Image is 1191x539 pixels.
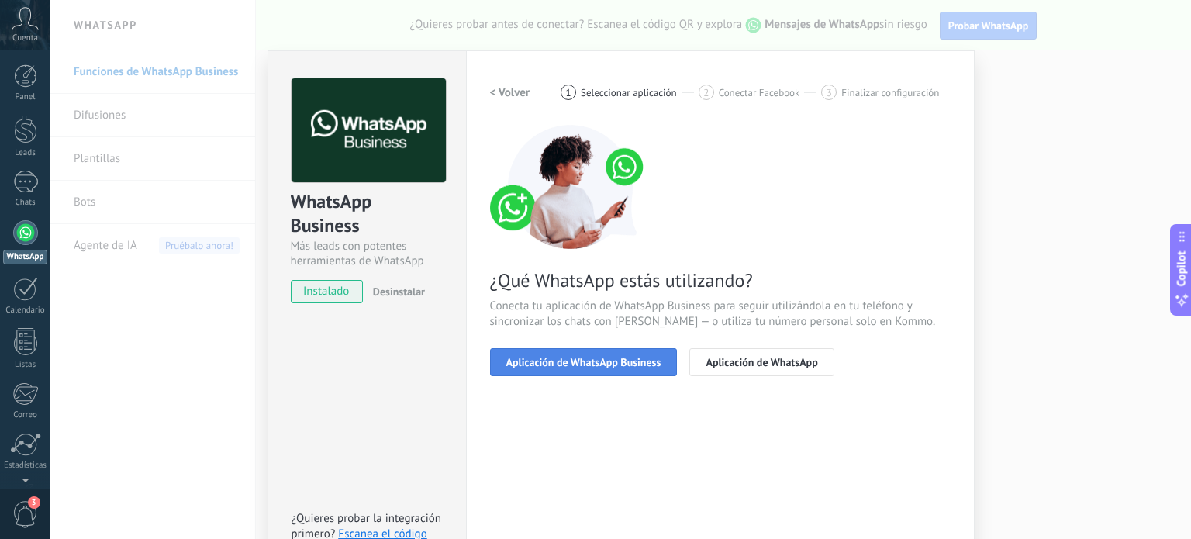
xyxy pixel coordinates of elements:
span: Conectar Facebook [719,87,800,98]
div: Más leads con potentes herramientas de WhatsApp [291,239,444,268]
span: 3 [827,86,832,99]
span: Conecta tu aplicación de WhatsApp Business para seguir utilizándola en tu teléfono y sincronizar ... [490,299,951,330]
span: Cuenta [12,33,38,43]
div: WhatsApp Business [291,189,444,239]
span: 2 [703,86,709,99]
h2: < Volver [490,85,530,100]
div: Leads [3,148,48,158]
span: Aplicación de WhatsApp Business [506,357,661,368]
img: logo_main.png [292,78,446,183]
button: Aplicación de WhatsApp [689,348,834,376]
span: Seleccionar aplicación [581,87,677,98]
span: 3 [28,496,40,509]
div: WhatsApp [3,250,47,264]
div: Calendario [3,306,48,316]
span: Aplicación de WhatsApp [706,357,817,368]
div: Correo [3,410,48,420]
div: Chats [3,198,48,208]
span: Finalizar configuración [841,87,939,98]
button: Desinstalar [367,280,425,303]
button: < Volver [490,78,530,106]
img: connect number [490,125,653,249]
button: Aplicación de WhatsApp Business [490,348,678,376]
span: Copilot [1174,250,1189,286]
span: Desinstalar [373,285,425,299]
span: instalado [292,280,362,303]
div: Estadísticas [3,461,48,471]
div: Panel [3,92,48,102]
span: 1 [566,86,571,99]
span: ¿Qué WhatsApp estás utilizando? [490,268,951,292]
div: Listas [3,360,48,370]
